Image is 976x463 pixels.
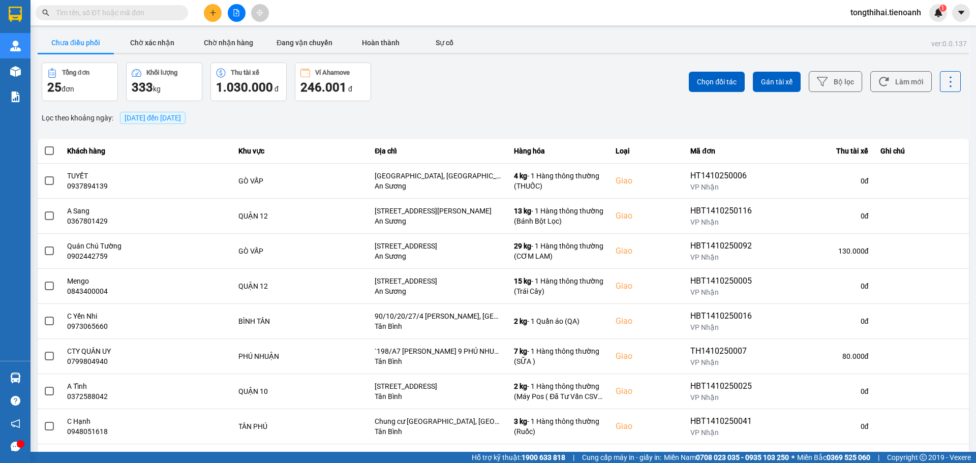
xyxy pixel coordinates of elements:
[233,9,240,16] span: file-add
[616,315,678,327] div: Giao
[690,322,754,332] div: VP Nhận
[375,451,502,461] div: [STREET_ADDRESS][PERSON_NAME]
[522,453,565,461] strong: 1900 633 818
[10,66,21,77] img: warehouse-icon
[132,79,197,96] div: kg
[957,8,966,17] span: caret-down
[514,206,603,226] div: - 1 Hàng thông thường (Bánh Bột Lọc)
[231,69,259,76] div: Thu tài xế
[238,351,362,361] div: PHÚ NHUẬN
[67,356,227,366] div: 0799804940
[941,5,944,12] span: 1
[232,139,369,164] th: Khu vực
[690,380,754,392] div: HBT1410250025
[514,347,527,355] span: 7 kg
[315,69,350,76] div: Ví Ahamove
[209,9,217,16] span: plus
[809,71,862,92] button: Bộ lọc
[939,5,947,12] sup: 1
[514,277,531,285] span: 15 kg
[761,77,792,87] span: Gán tài xế
[67,346,227,356] div: CTY QUÂN UY
[67,321,227,331] div: 0973065660
[67,241,227,251] div: Quán Chú Tường
[690,357,754,367] div: VP Nhận
[11,396,20,406] span: question-circle
[238,246,362,256] div: GÒ VẤP
[690,392,754,403] div: VP Nhận
[827,453,870,461] strong: 0369 525 060
[375,171,502,181] div: [GEOGRAPHIC_DATA], [GEOGRAPHIC_DATA], [GEOGRAPHIC_DATA], [GEOGRAPHIC_DATA]
[767,246,868,256] div: 130.000 đ
[375,216,502,226] div: An Sương
[114,33,190,53] button: Chờ xác nhận
[42,63,118,101] button: Tổng đơn25đơn
[753,72,801,92] button: Gán tài xế
[67,206,227,216] div: A Sang
[609,139,684,164] th: Loại
[10,41,21,51] img: warehouse-icon
[952,4,970,22] button: caret-down
[67,451,227,461] div: NGHĨA
[514,317,527,325] span: 2 kg
[697,77,737,87] span: Chọn đối tác
[690,415,754,427] div: HBT1410250041
[42,9,49,16] span: search
[67,416,227,426] div: C Hạnh
[842,6,929,19] span: tongthihai.tienoanh
[514,207,531,215] span: 13 kg
[472,452,565,463] span: Hỗ trợ kỹ thuật:
[514,242,531,250] span: 29 kg
[767,176,868,186] div: 0 đ
[375,381,502,391] div: [STREET_ADDRESS]
[767,145,868,157] div: Thu tài xế
[300,80,347,95] span: 246.001
[696,453,789,461] strong: 0708 023 035 - 0935 103 250
[238,386,362,396] div: QUẬN 10
[375,206,502,216] div: [STREET_ADDRESS][PERSON_NAME]
[514,276,603,296] div: - 1 Hàng thông thường (Trái Cây)
[508,139,609,164] th: Hàng hóa
[256,9,263,16] span: aim
[514,417,527,425] span: 3 kg
[375,356,502,366] div: Tân Bình
[514,241,603,261] div: - 1 Hàng thông thường (CƠM LAM)
[767,351,868,361] div: 80.000 đ
[514,316,603,326] div: - 1 Quần áo (QA)
[934,8,943,17] img: icon-new-feature
[514,381,603,402] div: - 1 Hàng thông thường (Máy Pos ( Đã Tư Vấn CSVC ))
[67,216,227,226] div: 0367801429
[343,33,419,53] button: Hoàn thành
[120,112,186,124] span: [DATE] đến [DATE]
[690,275,754,287] div: HBT1410250005
[690,310,754,322] div: HBT1410250016
[300,79,365,96] div: đ
[791,455,795,459] span: ⚪️
[616,420,678,433] div: Giao
[690,450,754,462] div: DL1410250016
[375,321,502,331] div: Tân Bình
[42,112,113,124] span: Lọc theo khoảng ngày :
[690,205,754,217] div: HBT1410250116
[616,385,678,397] div: Giao
[67,276,227,286] div: Mengo
[67,311,227,321] div: C Yến Nhi
[616,210,678,222] div: Giao
[690,170,754,182] div: HT1410250006
[10,91,21,102] img: solution-icon
[132,80,153,95] span: 333
[67,171,227,181] div: TUYẾT
[228,4,246,22] button: file-add
[295,63,371,101] button: Ví Ahamove246.001 đ
[514,172,527,180] span: 4 kg
[767,421,868,431] div: 0 đ
[514,416,603,437] div: - 1 Hàng thông thường (Ruốc)
[616,280,678,292] div: Giao
[61,139,233,164] th: Khách hàng
[67,391,227,402] div: 0372588042
[616,245,678,257] div: Giao
[62,69,89,76] div: Tổng đơn
[514,346,603,366] div: - 1 Hàng thông thường (SỮA )
[690,217,754,227] div: VP Nhận
[767,386,868,396] div: 0 đ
